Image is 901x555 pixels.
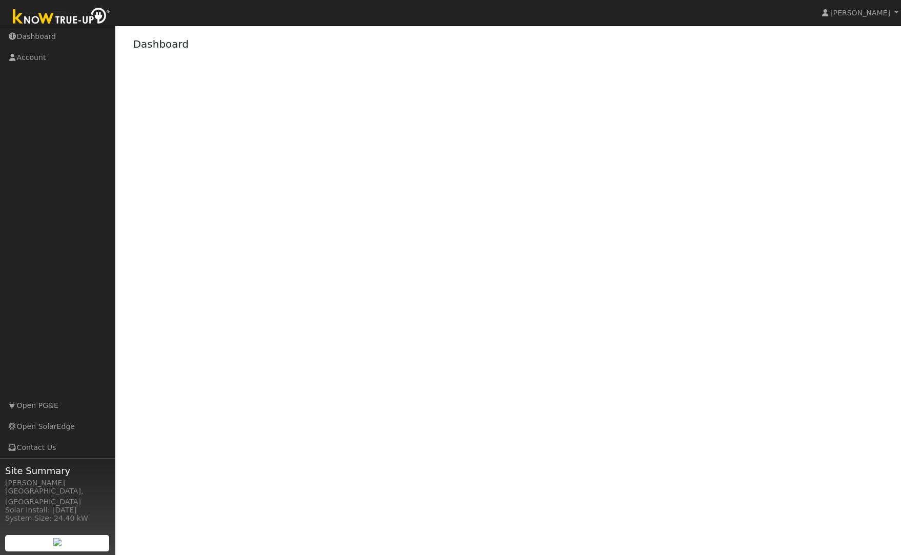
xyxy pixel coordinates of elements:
span: Site Summary [5,464,110,478]
img: Know True-Up [8,6,115,29]
img: retrieve [53,538,62,546]
a: Dashboard [133,38,189,50]
div: System Size: 24.40 kW [5,513,110,524]
div: [PERSON_NAME] [5,478,110,488]
span: [PERSON_NAME] [830,9,890,17]
div: [GEOGRAPHIC_DATA], [GEOGRAPHIC_DATA] [5,486,110,507]
div: Solar Install: [DATE] [5,505,110,516]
